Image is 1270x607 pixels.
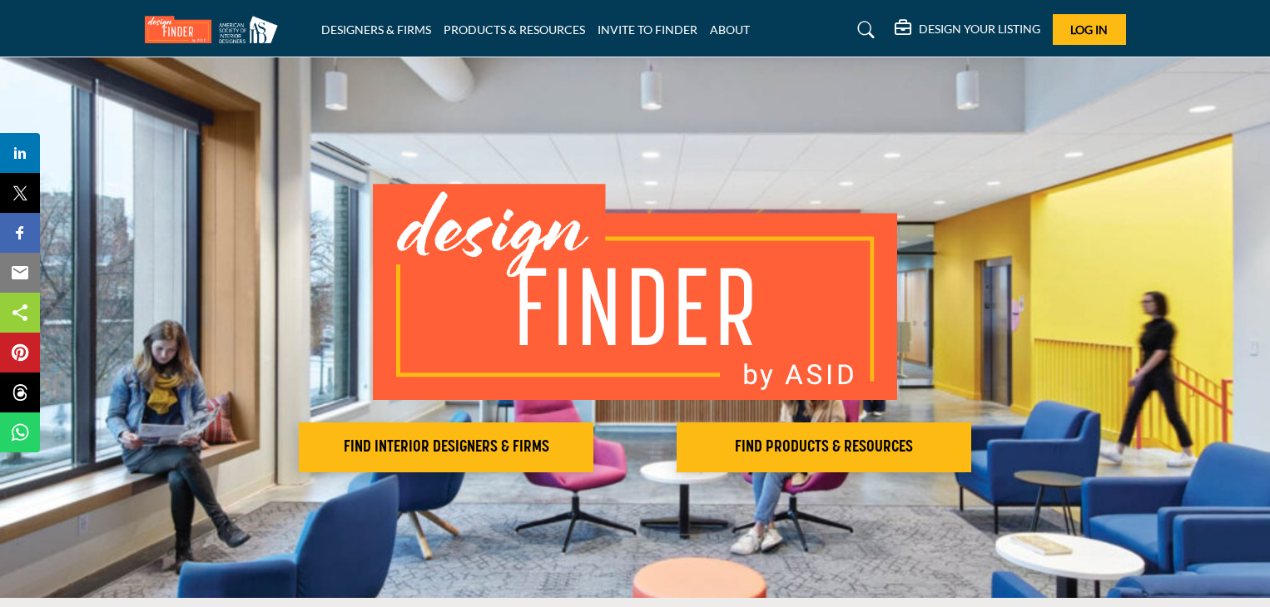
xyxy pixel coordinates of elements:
img: image [373,184,897,400]
button: Log In [1053,14,1126,45]
a: INVITE TO FINDER [598,22,697,37]
a: Search [841,17,886,43]
h2: FIND INTERIOR DESIGNERS & FIRMS [304,437,588,457]
a: PRODUCTS & RESOURCES [444,22,585,37]
div: DESIGN YOUR LISTING [895,20,1040,40]
a: ABOUT [710,22,750,37]
button: FIND INTERIOR DESIGNERS & FIRMS [299,422,593,472]
button: FIND PRODUCTS & RESOURCES [677,422,971,472]
h5: DESIGN YOUR LISTING [919,22,1040,37]
a: DESIGNERS & FIRMS [321,22,431,37]
span: Log In [1070,22,1108,37]
h2: FIND PRODUCTS & RESOURCES [682,437,966,457]
img: Site Logo [145,16,286,43]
